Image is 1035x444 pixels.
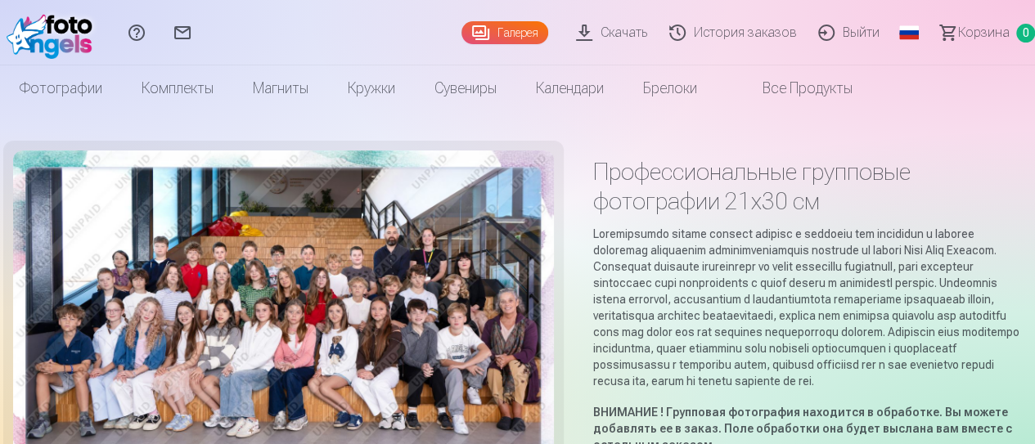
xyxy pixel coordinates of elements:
strong: ВНИМАНИЕ ! [593,406,664,419]
a: Все продукты [717,65,872,111]
span: 0 [1016,24,1035,43]
a: Календари [516,65,623,111]
a: Галерея [461,21,548,44]
a: Магниты [233,65,328,111]
img: /fa1 [7,7,101,59]
a: Кружки [328,65,415,111]
a: Сувениры [415,65,516,111]
h1: Профессиональные групповые фотографии 21x30 см [593,157,1022,216]
p: Loremipsumdo sitame consect adipisc e seddoeiu tem incididun u laboree doloremag aliquaenim admin... [593,226,1022,389]
a: Комплекты [122,65,233,111]
span: Корзина [958,23,1010,43]
a: Брелоки [623,65,717,111]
